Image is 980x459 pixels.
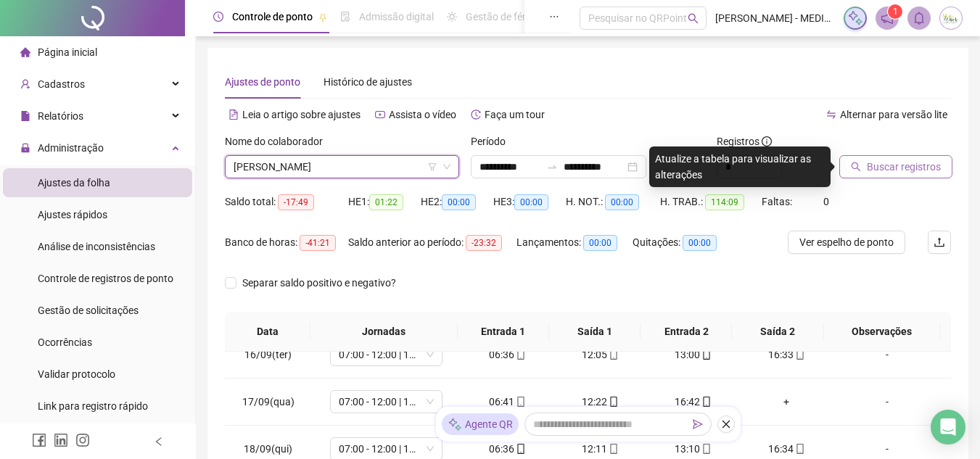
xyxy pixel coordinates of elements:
[38,305,139,316] span: Gestão de solicitações
[38,142,104,154] span: Administração
[225,194,348,210] div: Saldo total:
[794,444,805,454] span: mobile
[546,161,558,173] span: swap-right
[752,441,821,457] div: 16:34
[840,109,947,120] span: Alternar para versão lite
[225,234,348,251] div: Banco de horas:
[659,394,728,410] div: 16:42
[844,347,930,363] div: -
[348,194,421,210] div: HE 1:
[38,400,148,412] span: Link para registro rápido
[278,194,314,210] span: -17:49
[458,312,549,352] th: Entrada 1
[447,12,457,22] span: sun
[794,350,805,360] span: mobile
[823,196,829,207] span: 0
[32,433,46,447] span: facebook
[485,109,545,120] span: Faça um tour
[826,109,836,120] span: swap
[38,177,110,189] span: Ajustes da folha
[717,133,772,149] span: Registros
[649,146,831,187] div: Atualize a tabela para visualizar as alterações
[300,235,336,251] span: -41:21
[607,397,619,407] span: mobile
[154,437,164,447] span: left
[715,10,835,26] span: [PERSON_NAME] - MEDIC WORK SAÚDE OCUPACIONAL
[732,312,823,352] th: Saída 2
[448,417,462,432] img: sparkle-icon.fc2bf0ac1784a2077858766a79e2daf3.svg
[549,312,641,352] th: Saída 1
[421,194,493,210] div: HE 2:
[473,441,543,457] div: 06:36
[641,312,732,352] th: Entrada 2
[225,312,310,352] th: Data
[234,156,450,178] span: MARIA STEPHANY RODRIGUES
[660,194,762,210] div: H. TRAB.:
[466,11,539,22] span: Gestão de férias
[752,347,821,363] div: 16:33
[244,443,292,455] span: 18/09(qui)
[844,394,930,410] div: -
[324,76,412,88] span: Histórico de ajustes
[38,336,92,348] span: Ocorrências
[213,12,223,22] span: clock-circle
[442,162,451,171] span: down
[824,312,940,352] th: Observações
[514,444,526,454] span: mobile
[607,350,619,360] span: mobile
[232,11,313,22] span: Controle de ponto
[38,368,115,380] span: Validar protocolo
[693,419,703,429] span: send
[20,79,30,89] span: user-add
[20,47,30,57] span: home
[493,194,566,210] div: HE 3:
[471,109,481,120] span: history
[881,12,894,25] span: notification
[847,10,863,26] img: sparkle-icon.fc2bf0ac1784a2077858766a79e2daf3.svg
[934,236,945,248] span: upload
[851,162,861,172] span: search
[752,394,821,410] div: +
[566,394,635,410] div: 12:22
[913,12,926,25] span: bell
[721,419,731,429] span: close
[700,350,712,360] span: mobile
[549,12,559,22] span: ellipsis
[20,111,30,121] span: file
[688,13,699,24] span: search
[225,76,300,88] span: Ajustes de ponto
[605,194,639,210] span: 00:00
[375,109,385,120] span: youtube
[38,273,173,284] span: Controle de registros de ponto
[705,194,744,210] span: 114:09
[566,194,660,210] div: H. NOT.:
[788,231,905,254] button: Ver espelho de ponto
[836,323,928,339] span: Observações
[339,391,434,413] span: 07:00 - 12:00 | 13:00 - 17:00
[242,109,361,120] span: Leia o artigo sobre ajustes
[566,347,635,363] div: 12:05
[442,194,476,210] span: 00:00
[566,441,635,457] div: 12:11
[607,444,619,454] span: mobile
[318,13,327,22] span: pushpin
[514,350,526,360] span: mobile
[389,109,456,120] span: Assista o vídeo
[348,234,516,251] div: Saldo anterior ao período:
[244,349,292,360] span: 16/09(ter)
[516,234,633,251] div: Lançamentos:
[339,344,434,365] span: 07:00 - 12:00 | 13:00 - 17:00
[893,7,898,17] span: 1
[242,396,295,408] span: 17/09(qua)
[514,194,548,210] span: 00:00
[466,235,502,251] span: -23:32
[799,234,894,250] span: Ver espelho de ponto
[844,441,930,457] div: -
[369,194,403,210] span: 01:22
[473,347,543,363] div: 06:36
[940,7,962,29] img: 72833
[546,161,558,173] span: to
[75,433,90,447] span: instagram
[700,397,712,407] span: mobile
[867,159,941,175] span: Buscar registros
